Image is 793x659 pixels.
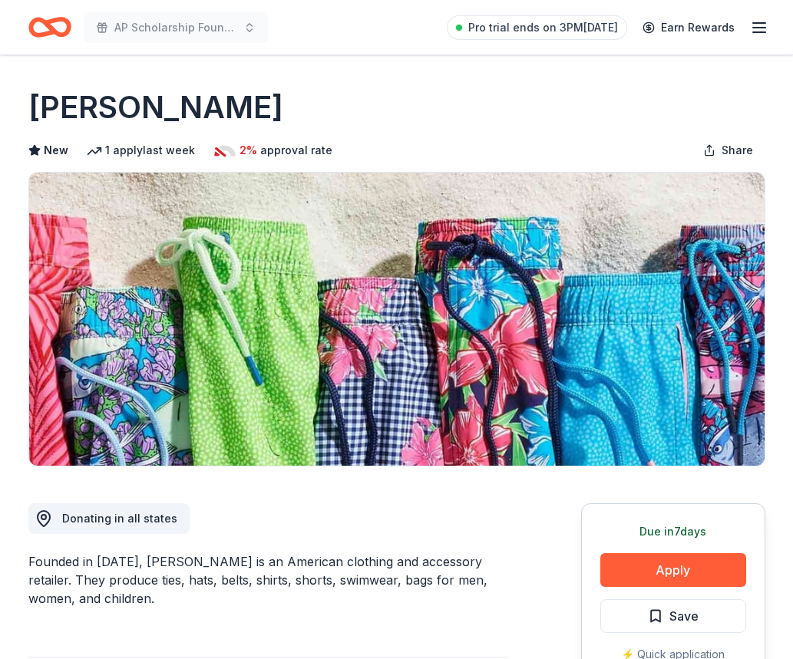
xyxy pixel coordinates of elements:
span: 2% [240,141,257,160]
h1: [PERSON_NAME] [28,86,283,129]
span: Pro trial ends on 3PM[DATE] [468,18,618,37]
span: AP Scholarship Foundation Casino Night & Silent Auction [114,18,237,37]
a: Earn Rewards [633,14,744,41]
span: Share [722,141,753,160]
span: Donating in all states [62,512,177,525]
button: AP Scholarship Foundation Casino Night & Silent Auction [84,12,268,43]
span: Save [669,606,699,626]
a: Pro trial ends on 3PM[DATE] [447,15,627,40]
a: Home [28,9,71,45]
div: Founded in [DATE], [PERSON_NAME] is an American clothing and accessory retailer. They produce tie... [28,552,507,608]
span: approval rate [260,141,332,160]
div: Due in 7 days [600,522,746,541]
button: Save [600,599,746,633]
button: Share [691,135,765,166]
div: 1 apply last week [87,141,195,160]
span: New [44,141,68,160]
button: Apply [600,553,746,587]
img: Image for Vineyard Vines [29,173,765,466]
